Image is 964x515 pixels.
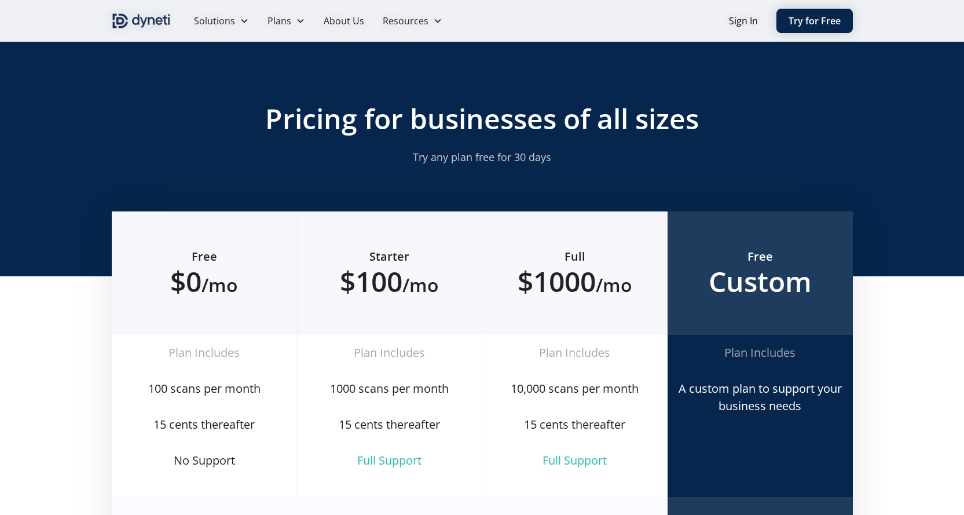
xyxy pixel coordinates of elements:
a: home [112,12,171,30]
h6: Full [501,249,649,265]
h2: $1000 [501,265,649,298]
div: 1000 scans per month [307,380,472,397]
div: Full Support [492,452,658,469]
div: A custom plan to support your business needs [677,380,844,415]
h6: Starter [316,249,463,265]
div: Full Support [307,452,472,469]
div: 15 cents thereafter [307,416,472,433]
div: 15 cents thereafter [492,416,658,433]
div: Solutions [194,14,235,28]
div: Plan Includes [307,344,472,361]
div: Plans [267,14,291,28]
h2: Custom [686,265,834,298]
div: Plan Includes [677,344,844,361]
div: Plan Includes [121,344,288,361]
span: /mo [201,272,238,297]
div: Solutions [185,9,258,32]
img: Dyneti indigo logo [112,12,171,30]
div: 15 cents thereafter [121,416,288,433]
a: Sign In [729,14,758,28]
div: Plan Includes [492,344,658,361]
div: Plans [258,9,314,32]
h6: Free [686,249,834,265]
h2: Pricing for businesses of all sizes [260,102,705,136]
p: Try any plan free for 30 days [260,149,705,165]
a: Try for Free [776,9,853,33]
h6: Free [130,249,278,265]
h2: $0 [130,265,278,298]
div: 10,000 scans per month [492,380,658,397]
h2: $100 [316,265,463,298]
span: /mo [596,272,632,297]
div: 100 scans per month [121,380,288,397]
div: No Support [121,452,288,469]
span: /mo [402,272,439,297]
div: Resources [383,14,428,28]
